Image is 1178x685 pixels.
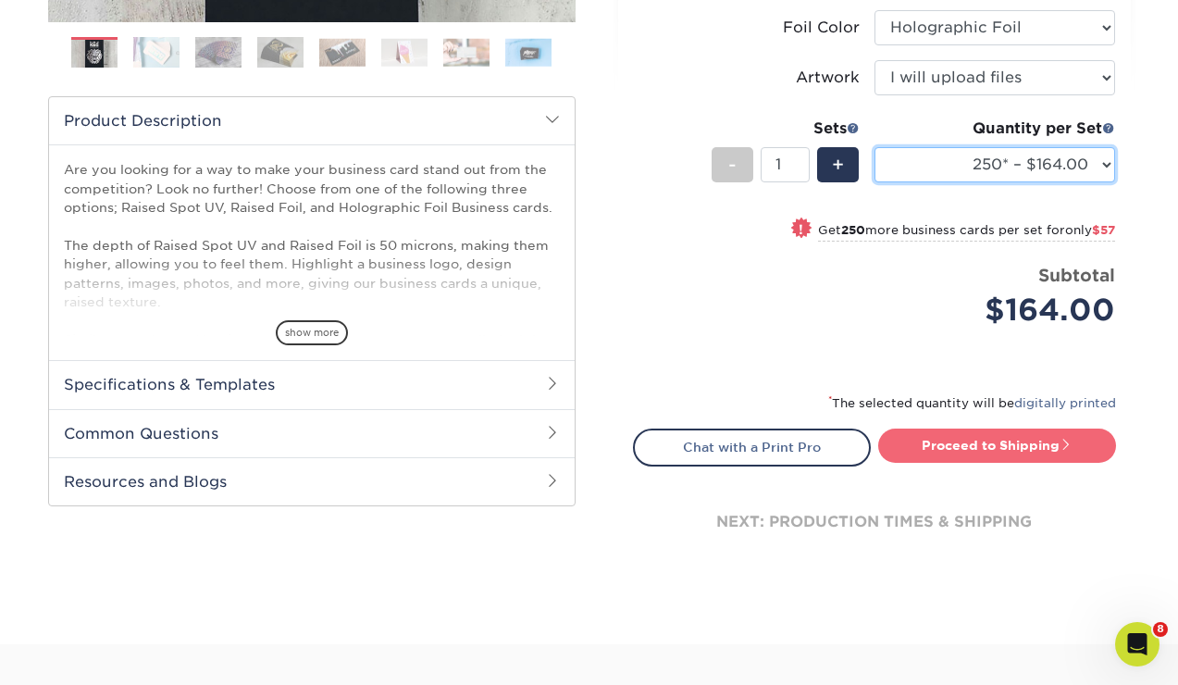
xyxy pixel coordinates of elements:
div: Sets [712,118,860,140]
a: digitally printed [1014,396,1116,410]
img: Business Cards 03 [195,36,242,68]
a: Proceed to Shipping [878,429,1116,462]
strong: 250 [841,223,865,237]
div: next: production times & shipping [633,467,1116,578]
iframe: Intercom live chat [1115,622,1159,666]
img: Business Cards 05 [319,38,366,67]
div: $164.00 [888,288,1115,332]
span: $57 [1092,223,1115,237]
strong: Subtotal [1038,265,1115,285]
img: Business Cards 01 [71,31,118,77]
div: Foil Color [783,17,860,39]
div: Artwork [796,67,860,89]
h2: Common Questions [49,409,575,457]
img: Business Cards 08 [505,38,552,67]
p: Are you looking for a way to make your business card stand out from the competition? Look no furt... [64,160,560,518]
small: The selected quantity will be [828,396,1116,410]
h2: Resources and Blogs [49,457,575,505]
span: + [832,151,844,179]
h2: Product Description [49,97,575,144]
img: Business Cards 07 [443,38,490,67]
img: Business Cards 04 [257,36,304,68]
span: - [728,151,737,179]
span: show more [276,320,348,345]
span: ! [799,219,803,239]
img: Business Cards 02 [133,36,180,68]
span: 8 [1153,622,1168,637]
span: only [1065,223,1115,237]
h2: Specifications & Templates [49,360,575,408]
img: Business Cards 06 [381,38,428,67]
div: Quantity per Set [874,118,1115,140]
small: Get more business cards per set for [818,223,1115,242]
a: Chat with a Print Pro [633,429,871,466]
